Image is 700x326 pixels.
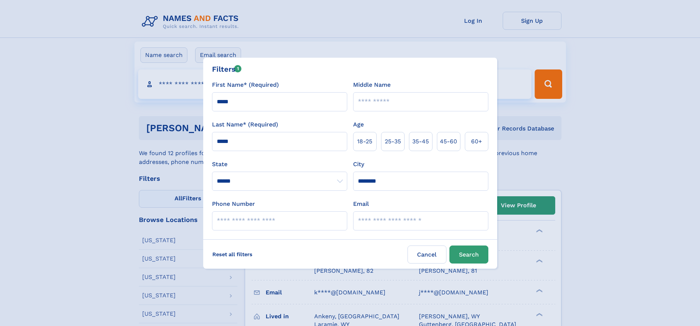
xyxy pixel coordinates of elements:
label: Reset all filters [208,246,257,263]
div: Filters [212,64,242,75]
span: 35‑45 [412,137,429,146]
span: 25‑35 [385,137,401,146]
label: State [212,160,347,169]
label: Last Name* (Required) [212,120,278,129]
span: 18‑25 [357,137,372,146]
label: Cancel [408,246,446,264]
label: City [353,160,364,169]
label: Email [353,200,369,208]
label: Middle Name [353,80,391,89]
label: First Name* (Required) [212,80,279,89]
label: Age [353,120,364,129]
span: 60+ [471,137,482,146]
button: Search [449,246,488,264]
label: Phone Number [212,200,255,208]
span: 45‑60 [440,137,457,146]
